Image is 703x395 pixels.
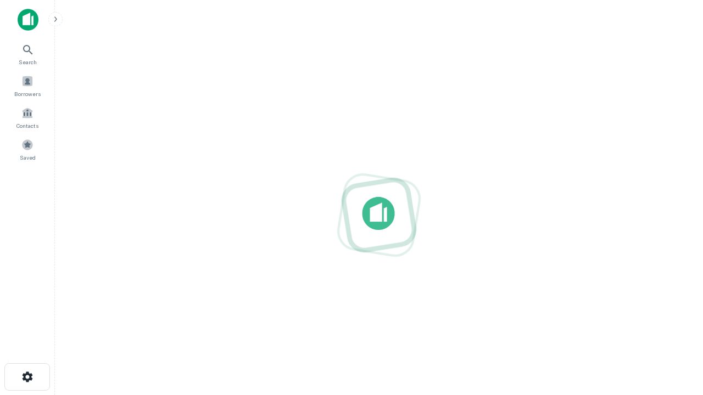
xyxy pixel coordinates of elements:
a: Borrowers [3,71,52,100]
img: capitalize-icon.png [18,9,38,31]
span: Contacts [16,121,38,130]
span: Borrowers [14,89,41,98]
a: Search [3,39,52,69]
a: Contacts [3,103,52,132]
iframe: Chat Widget [648,307,703,360]
a: Saved [3,134,52,164]
span: Saved [20,153,36,162]
span: Search [19,58,37,66]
